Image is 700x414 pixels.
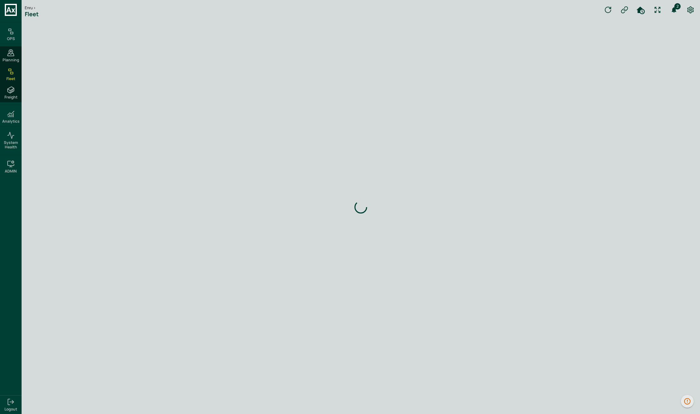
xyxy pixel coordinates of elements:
[4,95,17,99] span: Freight
[6,77,15,81] span: Fleet
[1,140,20,150] span: System Health
[7,37,15,41] h6: OPS
[4,407,17,411] span: Logout
[3,58,19,62] span: Planning
[5,169,17,173] h6: ADMIN
[2,119,20,124] h6: Analytics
